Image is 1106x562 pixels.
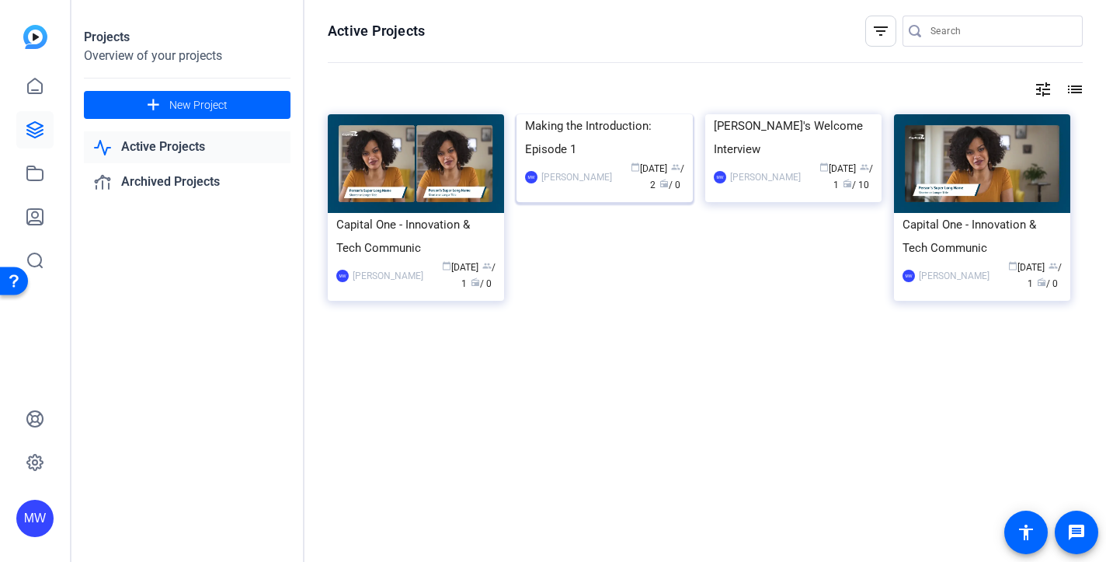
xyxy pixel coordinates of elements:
div: [PERSON_NAME] [919,268,989,284]
h1: Active Projects [328,22,425,40]
div: Capital One - Innovation & Tech Communic [903,213,1062,260]
span: calendar_today [442,261,451,271]
span: radio [1037,278,1046,287]
span: radio [471,278,480,287]
input: Search [930,22,1070,40]
div: MW [525,171,537,183]
span: [DATE] [442,262,478,273]
mat-icon: message [1067,523,1086,542]
span: / 10 [843,180,869,190]
span: group [671,162,680,172]
mat-icon: tune [1034,80,1052,99]
div: MW [903,270,915,282]
div: [PERSON_NAME] [541,169,612,185]
span: group [860,162,869,172]
button: New Project [84,91,290,119]
span: [DATE] [1008,262,1045,273]
mat-icon: add [144,96,163,115]
a: Active Projects [84,131,290,163]
div: Projects [84,28,290,47]
span: [DATE] [819,163,856,174]
span: calendar_today [631,162,640,172]
a: Archived Projects [84,166,290,198]
mat-icon: filter_list [871,22,890,40]
div: [PERSON_NAME] [353,268,423,284]
mat-icon: list [1064,80,1083,99]
div: Overview of your projects [84,47,290,65]
div: [PERSON_NAME] [730,169,801,185]
span: New Project [169,97,228,113]
div: MW [714,171,726,183]
span: radio [659,179,669,188]
div: MW [336,270,349,282]
div: MW [16,500,54,537]
div: [PERSON_NAME]'s Welcome Interview [714,114,873,161]
span: calendar_today [819,162,829,172]
span: / 0 [659,180,680,190]
span: calendar_today [1008,261,1017,271]
div: Capital One - Innovation & Tech Communic [336,213,496,260]
img: blue-gradient.svg [23,25,47,49]
span: / 0 [1037,278,1058,289]
span: radio [843,179,852,188]
span: group [482,261,492,271]
span: / 0 [471,278,492,289]
span: [DATE] [631,163,667,174]
span: group [1049,261,1058,271]
mat-icon: accessibility [1017,523,1035,542]
div: Making the Introduction: Episode 1 [525,114,684,161]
